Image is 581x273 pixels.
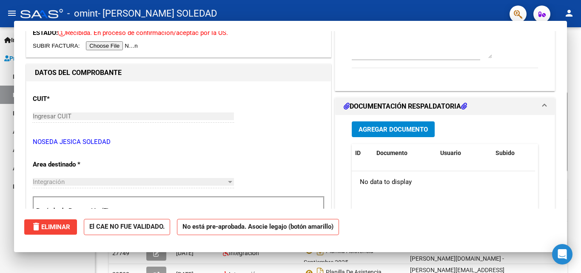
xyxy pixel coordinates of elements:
span: ID [355,149,361,156]
div: No data to display [352,171,535,193]
p: Area destinado * [33,160,120,170]
span: Integración [33,178,65,186]
datatable-header-cell: Documento [373,144,437,162]
span: [DATE] [176,250,194,256]
h1: DOCUMENTACIÓN RESPALDATORIA [344,101,467,112]
div: COMENTARIOS [335,9,555,91]
p: NOSEDA JESICA SOLEDAD [33,137,325,147]
div: Open Intercom Messenger [552,244,572,264]
span: - [PERSON_NAME] SOLEDAD [98,4,217,23]
mat-expansion-panel-header: DOCUMENTACIÓN RESPALDATORIA [335,98,555,115]
datatable-header-cell: Usuario [437,144,492,162]
span: Usuario [440,149,461,156]
span: Documento [376,149,407,156]
span: Recibida. En proceso de confirmacion/aceptac por la OS. [58,29,228,37]
strong: DATOS DEL COMPROBANTE [35,69,122,77]
mat-icon: menu [7,8,17,18]
p: CUIT [33,94,120,104]
span: Eliminar [31,223,70,231]
span: ESTADO: [33,29,58,37]
datatable-header-cell: Subido [492,144,535,162]
span: Subido [496,149,515,156]
span: Integración [229,250,259,256]
datatable-header-cell: Acción [535,144,577,162]
strong: El CAE NO FUE VALIDADO. [84,219,170,236]
span: [PERSON_NAME][EMAIL_ADDRESS][PERSON_NAME][DOMAIN_NAME] - [PERSON_NAME] [410,245,504,272]
span: - omint [67,4,98,23]
mat-icon: delete [31,221,41,232]
span: 27749 [112,250,129,256]
button: Agregar Documento [352,121,435,137]
strong: No está pre-aprobada. Asocie legajo (botón amarillo) [177,219,339,236]
span: Prestadores / Proveedores [4,54,82,63]
datatable-header-cell: ID [352,144,373,162]
p: Período de Prestación (Ej: 202505 para Mayo 2025) [36,206,122,225]
mat-icon: person [564,8,574,18]
button: Eliminar [24,219,77,235]
span: Agregar Documento [359,126,428,133]
strong: Comentarios del Prestador / Gerenciador: [352,23,489,32]
span: Inicio [4,35,26,45]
